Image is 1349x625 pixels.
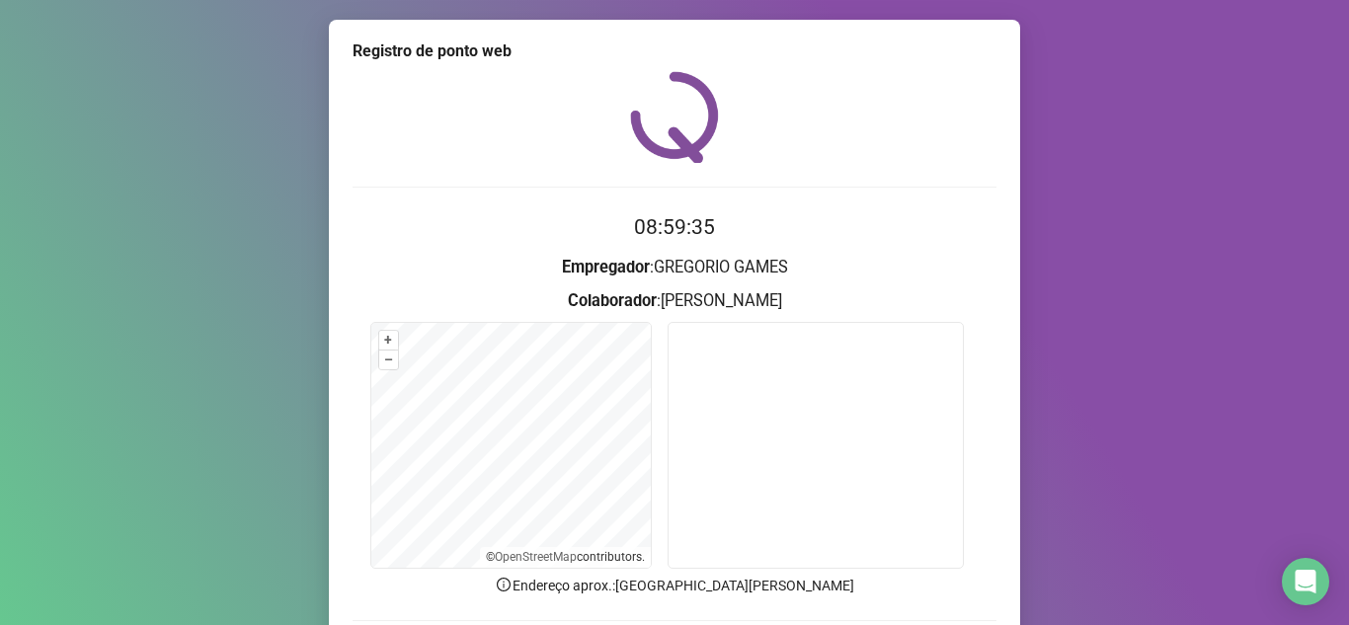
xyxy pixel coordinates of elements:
[495,550,577,564] a: OpenStreetMap
[353,575,996,596] p: Endereço aprox. : [GEOGRAPHIC_DATA][PERSON_NAME]
[1282,558,1329,605] div: Open Intercom Messenger
[568,291,657,310] strong: Colaborador
[353,255,996,280] h3: : GREGORIO GAMES
[379,331,398,350] button: +
[353,288,996,314] h3: : [PERSON_NAME]
[486,550,645,564] li: © contributors.
[379,351,398,369] button: –
[495,576,513,593] span: info-circle
[634,215,715,239] time: 08:59:35
[562,258,650,276] strong: Empregador
[353,39,996,63] div: Registro de ponto web
[630,71,719,163] img: QRPoint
